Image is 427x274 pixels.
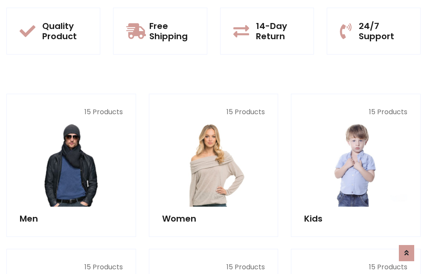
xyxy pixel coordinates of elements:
p: 15 Products [20,107,123,117]
p: 15 Products [20,262,123,272]
h5: Quality Product [42,21,87,41]
p: 15 Products [162,262,265,272]
h5: Women [162,213,265,224]
h5: 24/7 Support [359,21,407,41]
p: 15 Products [304,107,407,117]
p: 15 Products [162,107,265,117]
h5: Kids [304,213,407,224]
h5: Free Shipping [149,21,194,41]
h5: 14-Day Return [256,21,301,41]
h5: Men [20,213,123,224]
p: 15 Products [304,262,407,272]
